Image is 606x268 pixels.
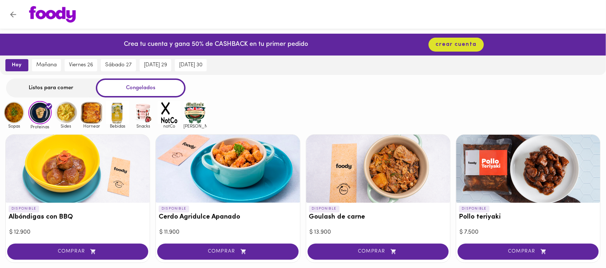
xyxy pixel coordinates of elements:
[124,40,308,49] p: Crea tu cuenta y gana 50% de CASHBACK en tu primer pedido
[105,62,132,68] span: sábado 27
[158,124,181,128] span: notCo
[436,41,477,48] span: crear cuenta
[69,62,93,68] span: viernes 26
[106,124,129,128] span: Bebidas
[467,249,590,255] span: COMPRAR
[140,59,171,71] button: [DATE] 29
[309,214,447,221] h3: Goulash de carne
[456,135,600,203] div: Pollo teriyaki
[132,124,155,128] span: Snacks
[3,101,26,124] img: Sopas
[80,124,103,128] span: Hornear
[29,6,76,23] img: logo.png
[9,214,147,221] h3: Albóndigas con BBQ
[166,249,289,255] span: COMPRAR
[158,101,181,124] img: notCo
[159,228,296,236] div: $ 11.900
[6,78,96,97] div: Listos para comer
[159,214,297,221] h3: Cerdo Agridulce Apanado
[429,38,484,52] button: crear cuenta
[36,62,57,68] span: mañana
[183,124,207,128] span: [PERSON_NAME]
[308,244,449,260] button: COMPRAR
[459,206,490,212] p: DISPONIBLE
[16,249,139,255] span: COMPRAR
[96,78,186,97] div: Congelados
[175,59,207,71] button: [DATE] 30
[5,59,28,71] button: hoy
[54,101,78,124] img: Sides
[32,59,61,71] button: mañana
[28,101,52,124] img: Proteinas
[6,135,150,203] div: Albóndigas con BBQ
[458,244,599,260] button: COMPRAR
[3,124,26,128] span: Sopas
[179,62,202,68] span: [DATE] 30
[9,228,146,236] div: $ 12.900
[159,206,189,212] p: DISPONIBLE
[7,244,148,260] button: COMPRAR
[80,101,103,124] img: Hornear
[54,124,78,128] span: Sides
[564,226,599,261] iframe: Messagebird Livechat Widget
[4,6,22,23] button: Volver
[156,135,300,203] div: Cerdo Agridulce Apanado
[132,101,155,124] img: Snacks
[28,124,52,129] span: Proteinas
[9,206,39,212] p: DISPONIBLE
[144,62,167,68] span: [DATE] 29
[317,249,440,255] span: COMPRAR
[460,228,597,236] div: $ 7.500
[10,62,23,68] span: hoy
[106,101,129,124] img: Bebidas
[65,59,97,71] button: viernes 26
[183,101,207,124] img: mullens
[310,228,447,236] div: $ 13.900
[309,206,340,212] p: DISPONIBLE
[157,244,298,260] button: COMPRAR
[306,135,450,203] div: Goulash de carne
[459,214,597,221] h3: Pollo teriyaki
[101,59,136,71] button: sábado 27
